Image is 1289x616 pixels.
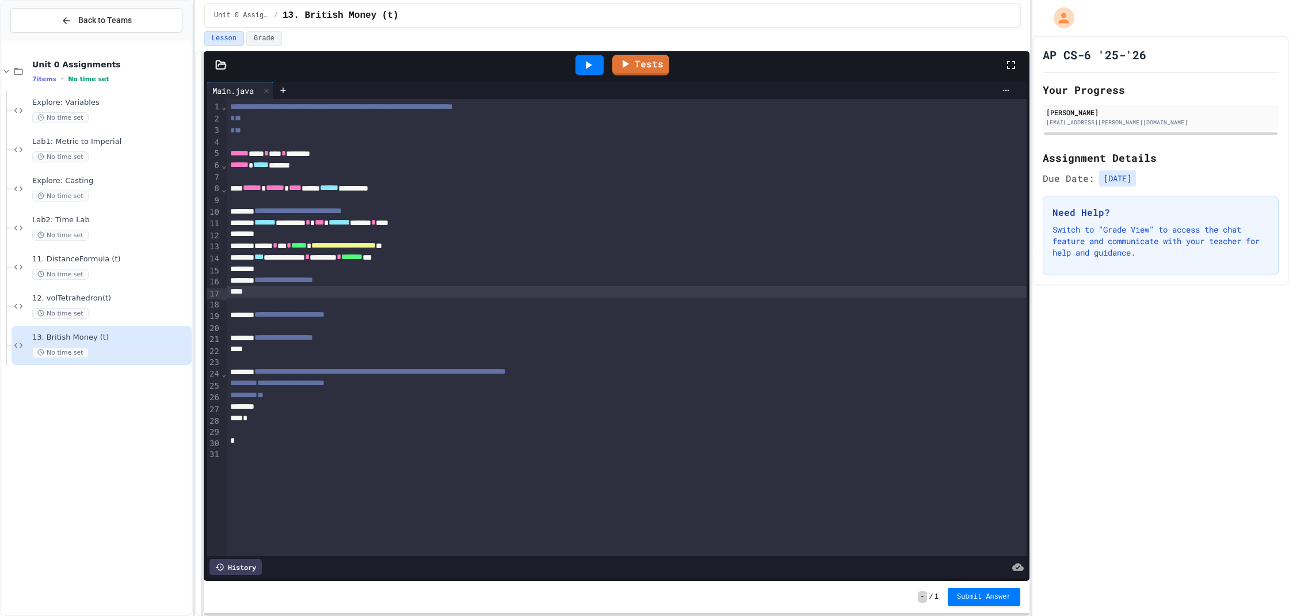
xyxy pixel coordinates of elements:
div: 21 [207,334,221,346]
span: Back to Teams [78,14,132,26]
div: 29 [207,427,221,438]
div: 13 [207,241,221,253]
span: / [929,592,933,602]
span: Fold line [221,369,227,378]
span: Unit 0 Assignments [32,59,189,70]
span: No time set [68,75,109,83]
div: 15 [207,265,221,277]
div: 26 [207,392,221,404]
span: 12. volTetrahedron(t) [32,294,189,303]
span: No time set [32,269,89,280]
span: Fold line [221,161,227,170]
div: 30 [207,438,221,450]
span: No time set [32,112,89,123]
h3: Need Help? [1052,206,1269,219]
span: / [274,11,278,20]
div: 10 [207,207,221,219]
button: Back to Teams [10,8,182,33]
div: 24 [207,368,221,381]
div: 25 [207,381,221,393]
div: History [209,559,262,575]
span: Lab2: Time Lab [32,215,189,225]
div: 7 [207,172,221,184]
div: 12 [207,230,221,242]
div: 11 [207,218,221,230]
div: Main.java [207,82,274,99]
button: Lesson [204,31,244,46]
span: 11. DistanceFormula (t) [32,254,189,264]
div: 8 [207,183,221,195]
span: No time set [32,191,89,201]
div: 2 [207,113,221,126]
div: 19 [207,311,221,323]
iframe: chat widget [1193,520,1277,569]
a: Tests [612,55,669,75]
h2: Assignment Details [1043,150,1279,166]
span: No time set [32,308,89,319]
div: 18 [207,299,221,311]
button: Grade [246,31,282,46]
div: 27 [207,404,221,416]
div: 16 [207,276,221,288]
div: 28 [207,416,221,427]
span: 13. British Money (t) [32,333,189,343]
div: 22 [207,346,221,358]
span: No time set [32,230,89,241]
span: Fold line [221,184,227,193]
h2: Your Progress [1043,82,1279,98]
div: 1 [207,101,221,113]
span: No time set [32,151,89,162]
div: My Account [1042,5,1077,31]
span: - [918,591,926,603]
span: • [61,74,63,83]
span: Submit Answer [957,592,1011,602]
span: No time set [32,347,89,358]
span: Lab1: Metric to Imperial [32,137,189,147]
span: 1 [935,592,939,602]
div: 14 [207,253,221,265]
span: 7 items [32,75,56,83]
p: Switch to "Grade View" to access the chat feature and communicate with your teacher for help and ... [1052,224,1269,258]
span: [DATE] [1099,170,1136,187]
span: Fold line [221,102,227,111]
div: 6 [207,160,221,172]
span: Unit 0 Assignments [214,11,269,20]
div: 9 [207,195,221,207]
div: 31 [207,449,221,461]
div: 17 [207,288,221,300]
div: 5 [207,148,221,160]
div: [PERSON_NAME] [1046,107,1275,117]
div: 4 [207,137,221,149]
span: Explore: Variables [32,98,189,108]
span: 13. British Money (t) [283,9,399,22]
button: Submit Answer [948,588,1020,606]
h1: AP CS-6 '25-'26 [1043,47,1146,63]
div: 20 [207,323,221,334]
span: Due Date: [1043,172,1094,185]
div: Main.java [207,85,260,97]
span: Explore: Casting [32,176,189,186]
div: 3 [207,125,221,137]
div: 23 [207,357,221,368]
div: [EMAIL_ADDRESS][PERSON_NAME][DOMAIN_NAME] [1046,118,1275,127]
iframe: chat widget [1241,570,1277,604]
